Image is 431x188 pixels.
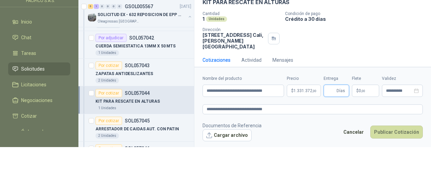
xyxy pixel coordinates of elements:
a: Por adjudicarSOL057042CUERDA SEMIESTATICA 13MM X 50 MTS1 Unidades [78,31,194,59]
p: 1 [203,16,205,22]
p: SOL057046 [125,146,150,151]
p: ARRESTADOR DE CAIDAS AUT. CON PATIN [95,126,179,132]
div: Por cotizar [95,144,122,153]
span: Licitaciones [21,81,46,88]
label: Precio [287,75,321,82]
p: [DATE] [180,3,191,10]
p: $1.331.372,00 [287,85,321,97]
span: Tareas [21,49,36,57]
label: Flete [352,75,379,82]
span: Inicio [21,18,32,26]
p: $ 0,00 [352,85,379,97]
p: SOL057042 [129,35,154,40]
span: Órdenes de Compra [21,128,64,143]
a: Chat [8,31,70,44]
p: SOL057044 [125,91,150,96]
p: CUERDA SEMIESTATICA 13MM X 50 MTS [95,43,176,49]
div: 0 [100,4,105,9]
p: [STREET_ADDRESS] Cali , [PERSON_NAME][GEOGRAPHIC_DATA] [203,32,265,49]
label: Validez [382,75,423,82]
div: 0 [111,4,116,9]
div: Por cotizar [95,89,122,97]
div: 1 [94,4,99,9]
p: SOL057043 [125,63,150,68]
div: 0 [105,4,110,9]
div: 5 [88,4,93,9]
a: Por cotizarSOL057046 [78,142,194,169]
div: Por cotizar [95,61,122,70]
span: Cotizar [21,112,37,120]
a: Por cotizarSOL057043ZAPATAS ANTIDESLIZANTES2 Unidades [78,59,194,86]
a: Órdenes de Compra [8,125,70,146]
a: Tareas [8,47,70,60]
p: Condición de pago [285,11,428,16]
div: 2 Unidades [95,133,119,139]
p: Dirección [203,27,265,32]
a: Por cotizarSOL057044KIT PARA RESCATE EN ALTURAS1 Unidades [78,86,194,114]
p: Documentos de Referencia [203,122,262,129]
span: Solicitudes [21,65,45,73]
div: 1 Unidades [95,50,119,56]
span: 1.331.372 [294,89,316,93]
div: 1 Unidades [95,105,119,111]
p: Oleaginosas [GEOGRAPHIC_DATA][PERSON_NAME] [98,19,140,24]
p: KIT PARA RESCATE EN ALTURAS [95,98,160,105]
img: Company Logo [88,13,96,21]
span: Chat [21,34,31,41]
div: Mensajes [272,56,293,64]
button: Cancelar [340,126,368,139]
span: ,00 [312,89,316,93]
p: GSOL005567 [125,4,153,9]
a: Licitaciones [8,78,70,91]
p: Crédito a 30 días [285,16,428,22]
a: Negociaciones [8,94,70,107]
a: Cotizar [8,110,70,122]
span: Días [337,85,345,97]
span: $ [356,89,359,93]
span: Negociaciones [21,97,53,104]
div: Cotizaciones [203,56,231,64]
a: Por cotizarSOL057045ARRESTADOR DE CAIDAS AUT. CON PATIN2 Unidades [78,114,194,142]
label: Entrega [324,75,349,82]
div: 0 [117,4,122,9]
div: Actividad [241,56,262,64]
div: Por adjudicar [95,34,127,42]
a: Inicio [8,15,70,28]
button: Cargar archivo [203,129,252,142]
div: Unidades [206,16,227,22]
label: Nombre del producto [203,75,284,82]
p: Cantidad [203,11,280,16]
span: 0 [359,89,365,93]
div: Por cotizar [95,117,122,125]
span: ,00 [361,89,365,93]
p: ZAPATAS ANTIDESLIZANTES [95,71,153,77]
p: SOL057045 [125,118,150,123]
div: 2 Unidades [95,78,119,83]
button: Publicar Cotización [370,126,423,139]
a: 5 1 0 0 0 0 GSOL005567[DATE] Company LogoSOLICITUD EX - 632 REPOSICION DE EPP #2Oleaginosas [GEOG... [88,2,193,24]
a: Solicitudes [8,62,70,75]
p: SOLICITUD EX - 632 REPOSICION DE EPP #2 [98,12,182,18]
